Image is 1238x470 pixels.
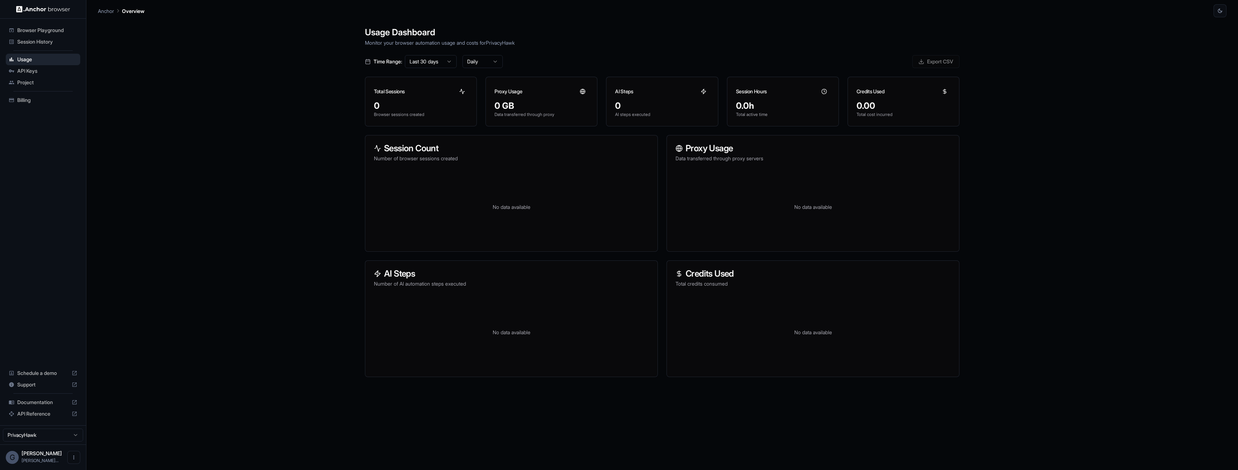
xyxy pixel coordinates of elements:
[17,97,77,104] span: Billing
[374,112,468,117] p: Browser sessions created
[857,112,950,117] p: Total cost incurred
[98,7,144,15] nav: breadcrumb
[736,88,767,95] h3: Session Hours
[98,7,114,15] p: Anchor
[374,88,405,95] h3: Total Sessions
[857,88,885,95] h3: Credits Used
[17,79,77,86] span: Project
[494,112,588,117] p: Data transferred through proxy
[22,450,62,456] span: Geraldo Salazar
[365,39,959,46] p: Monitor your browser automation usage and costs for PrivacyHawk
[676,171,950,243] div: No data available
[67,451,80,464] button: Open menu
[374,155,649,162] p: Number of browser sessions created
[6,24,80,36] div: Browser Playground
[17,381,69,388] span: Support
[6,451,19,464] div: G
[736,100,830,112] div: 0.0h
[6,65,80,77] div: API Keys
[494,100,588,112] div: 0 GB
[615,100,709,112] div: 0
[17,410,69,417] span: API Reference
[17,67,77,75] span: API Keys
[857,100,950,112] div: 0.00
[676,280,950,287] p: Total credits consumed
[17,56,77,63] span: Usage
[676,269,950,278] h3: Credits Used
[17,370,69,377] span: Schedule a demo
[22,458,59,463] span: geraldo@privacyhawk.com
[676,155,950,162] p: Data transferred through proxy servers
[676,144,950,153] h3: Proxy Usage
[494,88,522,95] h3: Proxy Usage
[615,112,709,117] p: AI steps executed
[17,38,77,45] span: Session History
[374,58,402,65] span: Time Range:
[122,7,144,15] p: Overview
[374,100,468,112] div: 0
[736,112,830,117] p: Total active time
[365,26,959,39] h1: Usage Dashboard
[17,399,69,406] span: Documentation
[676,296,950,368] div: No data available
[17,27,77,34] span: Browser Playground
[374,171,649,243] div: No data available
[6,367,80,379] div: Schedule a demo
[615,88,633,95] h3: AI Steps
[6,77,80,88] div: Project
[374,144,649,153] h3: Session Count
[6,54,80,65] div: Usage
[6,94,80,106] div: Billing
[374,296,649,368] div: No data available
[6,379,80,390] div: Support
[6,397,80,408] div: Documentation
[374,269,649,278] h3: AI Steps
[6,408,80,420] div: API Reference
[16,6,70,13] img: Anchor Logo
[6,36,80,48] div: Session History
[374,280,649,287] p: Number of AI automation steps executed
